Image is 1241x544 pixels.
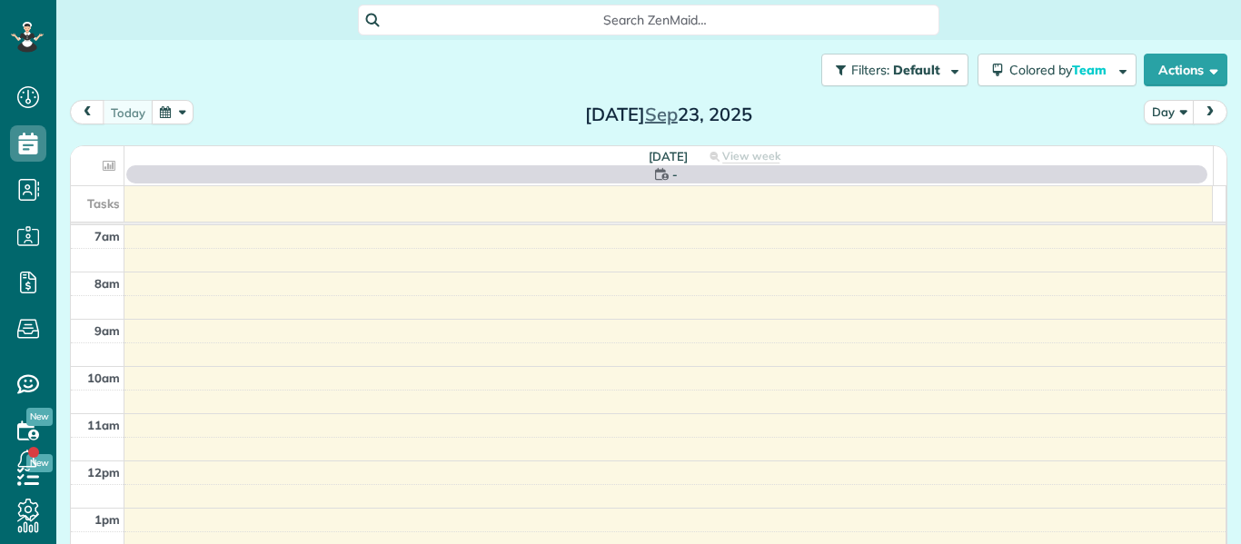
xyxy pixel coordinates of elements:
span: Team [1072,62,1109,78]
span: 8am [94,276,120,291]
button: today [103,100,154,124]
span: Default [893,62,941,78]
span: Filters: [851,62,889,78]
span: Tasks [87,196,120,211]
span: - [672,165,678,183]
span: [DATE] [649,149,688,163]
button: prev [70,100,104,124]
h2: [DATE] 23, 2025 [555,104,782,124]
span: 7am [94,229,120,243]
button: Day [1144,100,1195,124]
span: Sep [645,103,678,125]
button: Actions [1144,54,1227,86]
span: 12pm [87,465,120,480]
span: New [26,408,53,426]
span: View week [722,149,780,163]
span: 9am [94,323,120,338]
button: next [1193,100,1227,124]
span: 1pm [94,512,120,527]
button: Filters: Default [821,54,968,86]
span: Colored by [1009,62,1113,78]
a: Filters: Default [812,54,968,86]
span: 11am [87,418,120,432]
span: 10am [87,371,120,385]
button: Colored byTeam [978,54,1137,86]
